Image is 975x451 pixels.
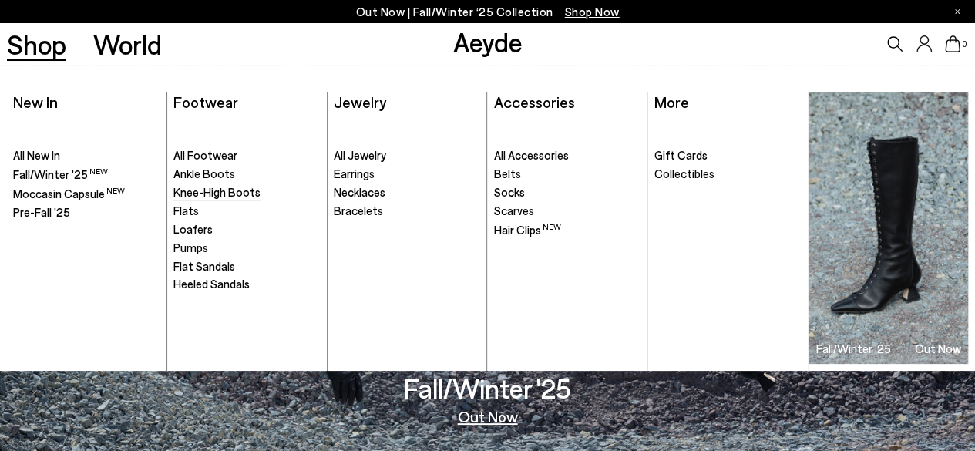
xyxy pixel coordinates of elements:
[809,92,968,364] a: Fall/Winter '25 Out Now
[13,167,108,181] span: Fall/Winter '25
[915,343,961,355] h3: Out Now
[173,241,319,256] a: Pumps
[173,204,319,219] a: Flats
[13,148,60,162] span: All New In
[173,222,319,237] a: Loafers
[494,185,640,200] a: Socks
[13,148,159,163] a: All New In
[173,148,237,162] span: All Footwear
[494,185,525,199] span: Socks
[13,205,159,220] a: Pre-Fall '25
[13,93,58,111] a: New In
[13,187,125,200] span: Moccasin Capsule
[494,148,640,163] a: All Accessories
[654,93,689,111] a: More
[945,35,960,52] a: 0
[173,241,208,254] span: Pumps
[173,277,319,292] a: Heeled Sandals
[334,148,479,163] a: All Jewelry
[494,148,569,162] span: All Accessories
[458,409,518,424] a: Out Now
[173,185,261,199] span: Knee-High Boots
[173,259,319,274] a: Flat Sandals
[494,222,640,238] a: Hair Clips
[809,92,968,364] img: Group_1295_900x.jpg
[93,31,162,58] a: World
[173,185,319,200] a: Knee-High Boots
[334,204,383,217] span: Bracelets
[7,31,66,58] a: Shop
[356,2,620,22] p: Out Now | Fall/Winter ‘25 Collection
[494,167,640,182] a: Belts
[173,277,250,291] span: Heeled Sandals
[13,205,70,219] span: Pre-Fall '25
[173,148,319,163] a: All Footwear
[173,93,238,111] a: Footwear
[173,204,199,217] span: Flats
[334,148,386,162] span: All Jewelry
[494,204,534,217] span: Scarves
[654,167,801,182] a: Collectibles
[334,167,375,180] span: Earrings
[494,223,561,237] span: Hair Clips
[173,259,235,273] span: Flat Sandals
[494,93,575,111] a: Accessories
[494,167,521,180] span: Belts
[494,204,640,219] a: Scarves
[654,148,708,162] span: Gift Cards
[173,222,213,236] span: Loafers
[654,167,714,180] span: Collectibles
[173,167,319,182] a: Ankle Boots
[334,167,479,182] a: Earrings
[404,375,571,402] h3: Fall/Winter '25
[565,5,620,19] span: Navigate to /collections/new-in
[654,148,801,163] a: Gift Cards
[816,343,891,355] h3: Fall/Winter '25
[13,186,159,202] a: Moccasin Capsule
[334,204,479,219] a: Bracelets
[452,25,522,58] a: Aeyde
[960,40,968,49] span: 0
[13,167,159,183] a: Fall/Winter '25
[334,185,479,200] a: Necklaces
[173,167,235,180] span: Ankle Boots
[334,185,385,199] span: Necklaces
[334,93,386,111] a: Jewelry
